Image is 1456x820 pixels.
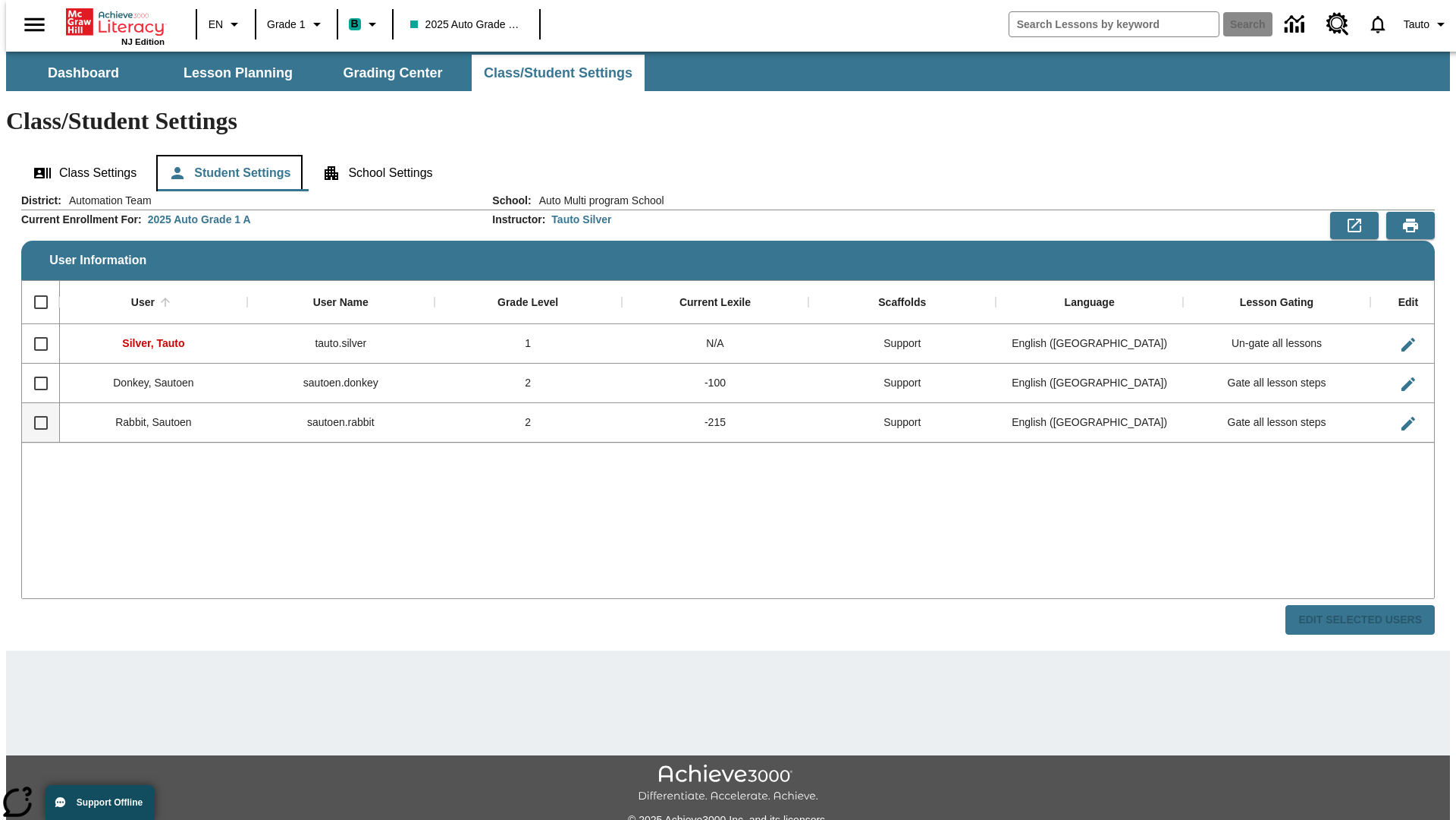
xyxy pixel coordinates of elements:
[996,364,1183,403] div: English (US)
[1183,364,1370,403] div: Gate all lesson steps
[267,17,306,33] span: Grade 1
[162,55,314,91] button: Lesson Planning
[12,2,57,47] button: Open side menu
[21,194,61,207] h2: District :
[6,107,1450,135] h1: Class/Student Settings
[1393,369,1423,399] button: Edit User
[435,364,622,403] div: 2
[122,337,184,349] span: Silver, Tauto
[492,194,531,207] h2: School :
[1330,212,1379,239] button: Export to CSV
[622,324,809,364] div: N/A
[1398,296,1418,310] div: Edit
[551,212,611,227] div: Tauto Silver
[435,403,622,443] div: 2
[156,155,303,191] button: Student Settings
[131,296,155,310] div: User
[21,155,149,191] button: Class Settings
[1398,11,1456,38] button: Profile/Settings
[77,797,143,808] span: Support Offline
[209,17,223,33] span: EN
[679,296,751,310] div: Current Lexile
[247,364,435,403] div: sautoen.donkey
[317,55,469,91] button: Grading Center
[351,14,359,33] span: B
[202,11,250,38] button: Language: EN, Select a language
[410,17,522,33] span: 2025 Auto Grade 1 A
[996,324,1183,364] div: English (US)
[472,55,645,91] button: Class/Student Settings
[45,785,155,820] button: Support Offline
[21,213,142,226] h2: Current Enrollment For :
[808,324,996,364] div: Support
[808,403,996,443] div: Support
[310,155,444,191] button: School Settings
[1276,4,1317,46] a: Data Center
[1393,330,1423,360] button: Edit User
[8,55,159,91] button: Dashboard
[622,403,809,443] div: -215
[1358,5,1398,44] a: Notifications
[61,193,152,208] span: Automation Team
[6,52,1450,91] div: SubNavbar
[1317,4,1358,45] a: Resource Center, Will open in new tab
[113,377,193,389] span: Donkey, Sautoen
[1386,212,1435,239] button: Print Preview
[21,155,1435,191] div: Class/Student Settings
[261,11,332,38] button: Grade: Grade 1, Select a grade
[313,296,369,310] div: User Name
[1240,296,1313,310] div: Lesson Gating
[121,37,165,46] span: NJ Edition
[343,11,388,38] button: Boost Class color is teal. Change class color
[148,212,251,227] div: 2025 Auto Grade 1 A
[21,193,1435,635] div: User Information
[878,296,926,310] div: Scaffolds
[808,364,996,403] div: Support
[66,7,165,37] a: Home
[435,324,622,364] div: 1
[247,403,435,443] div: sautoen.rabbit
[1393,408,1423,439] button: Edit User
[49,254,146,267] span: User Information
[492,213,545,226] h2: Instructor :
[1404,17,1429,33] span: Tauto
[532,193,664,208] span: Auto Multi program School
[1065,296,1115,310] div: Language
[1183,403,1370,443] div: Gate all lesson steps
[1009,12,1219,36] input: search field
[497,296,558,310] div: Grade Level
[66,5,165,46] div: Home
[115,416,191,428] span: Rabbit, Sautoen
[622,364,809,403] div: -100
[247,324,435,364] div: tauto.silver
[996,403,1183,443] div: English (US)
[638,765,818,803] img: Achieve3000 Differentiate Accelerate Achieve
[1183,324,1370,364] div: Un-gate all lessons
[6,55,646,91] div: SubNavbar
